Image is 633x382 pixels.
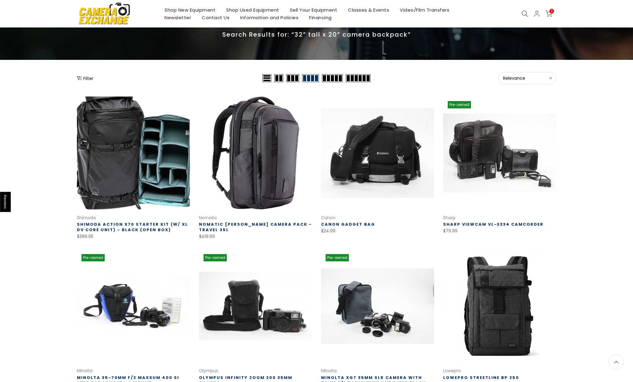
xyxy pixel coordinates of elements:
[77,31,556,38] p: Search Results for: “32” tall x 20” camera backpack”
[443,221,544,227] a: Sharp Viewcam VL-E334 Camcorder
[77,368,92,374] a: Minolta
[549,9,554,13] span: 0
[284,6,343,14] a: Sell Your Equipment
[545,10,552,17] a: 0
[197,14,235,21] a: Contact Us
[77,233,190,240] div: $399.95
[235,14,304,21] a: Information and Policies
[304,14,337,21] a: Financing
[199,215,217,221] a: Nomatic
[199,368,218,374] a: Olympus
[395,6,455,14] a: Video/Film Transfers
[321,215,335,221] a: Canon
[443,227,556,235] div: $79.99
[343,6,395,14] a: Classes & Events
[199,221,312,233] a: Nomatic [PERSON_NAME] Camera Pack - Travel 35L
[443,368,461,374] a: Lowepro
[199,233,312,240] div: $419.99
[443,215,455,221] a: Sharp
[77,221,188,233] a: Shimoda Action X70 Starter Kit (w/ XL DV Core Unit) - Black (Open Box)
[503,75,551,81] span: Relevance
[321,221,375,227] a: Canon Gadget Bag
[159,6,221,14] a: Shop New Equipment
[159,14,197,21] a: Newsletter
[498,72,556,84] button: Relevance
[221,6,285,14] a: Shop Used Equipment
[609,355,624,370] a: Back to the top
[77,75,93,81] button: Show filters
[321,227,434,235] div: $24.99
[443,375,519,380] a: Lowepro Streetline BP 250
[77,215,96,221] a: Shimoda
[321,368,337,374] a: Minolta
